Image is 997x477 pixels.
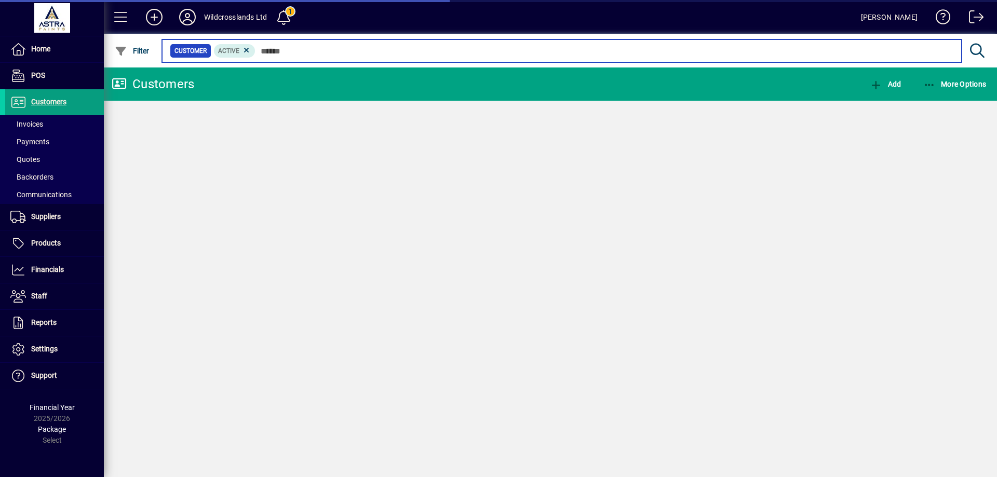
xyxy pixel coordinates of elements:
[5,168,104,186] a: Backorders
[138,8,171,26] button: Add
[31,98,66,106] span: Customers
[870,80,901,88] span: Add
[5,363,104,389] a: Support
[31,212,61,221] span: Suppliers
[204,9,267,25] div: Wildcrosslands Ltd
[218,47,239,54] span: Active
[5,204,104,230] a: Suppliers
[174,46,207,56] span: Customer
[112,42,152,60] button: Filter
[921,75,989,93] button: More Options
[5,283,104,309] a: Staff
[10,190,72,199] span: Communications
[5,336,104,362] a: Settings
[961,2,984,36] a: Logout
[38,425,66,433] span: Package
[5,310,104,336] a: Reports
[867,75,904,93] button: Add
[31,71,45,79] span: POS
[31,239,61,247] span: Products
[861,9,918,25] div: [PERSON_NAME]
[115,47,150,55] span: Filter
[171,8,204,26] button: Profile
[10,173,53,181] span: Backorders
[10,120,43,128] span: Invoices
[112,76,194,92] div: Customers
[31,45,50,53] span: Home
[5,151,104,168] a: Quotes
[31,292,47,300] span: Staff
[5,36,104,62] a: Home
[214,44,255,58] mat-chip: Activation Status: Active
[5,230,104,256] a: Products
[30,403,75,412] span: Financial Year
[923,80,987,88] span: More Options
[5,115,104,133] a: Invoices
[31,318,57,326] span: Reports
[5,63,104,89] a: POS
[5,257,104,283] a: Financials
[928,2,951,36] a: Knowledge Base
[31,371,57,379] span: Support
[5,133,104,151] a: Payments
[31,265,64,274] span: Financials
[5,186,104,203] a: Communications
[31,345,58,353] span: Settings
[10,155,40,163] span: Quotes
[10,138,49,146] span: Payments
